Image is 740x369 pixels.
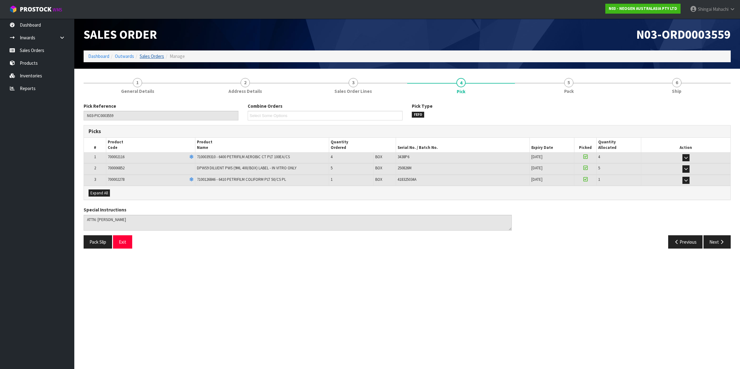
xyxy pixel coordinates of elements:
[672,78,681,87] span: 6
[140,53,164,59] a: Sales Orders
[375,154,382,159] span: BOX
[189,155,194,159] i: Frozen Goods
[197,154,290,159] span: 7100039310 - 6400 PETRIFILM AEROBIC CT PLT 100EA/CS
[713,6,729,12] span: Mahachi
[375,165,382,171] span: BOX
[94,177,96,182] span: 3
[89,128,403,134] h3: Picks
[133,78,142,87] span: 1
[106,138,195,152] th: Product Code
[189,178,194,182] i: Frozen Goods
[349,78,358,87] span: 3
[457,88,465,95] span: Pick
[609,6,677,11] strong: N03 - NEOGEN AUSTRALASIA PTY LTD
[197,177,286,182] span: 7100126846 - 6410 PETRIFILM COLIFORM PLT 50/CS PL
[398,154,409,159] span: 3438P6
[170,53,185,59] span: Manage
[108,165,124,171] span: 700006852
[331,177,333,182] span: 1
[412,103,433,109] label: Pick Type
[334,88,372,94] span: Sales Order Lines
[197,165,296,171] span: DPWS9 DILUENT PWS (9ML 400/BOX) LABEL - IN VITRO ONLY
[398,165,411,171] span: 250826M
[84,138,106,152] th: #
[94,165,96,171] span: 2
[531,154,542,159] span: [DATE]
[229,88,262,94] span: Address Details
[530,138,574,152] th: Expiry Date
[598,154,600,159] span: 4
[598,177,600,182] span: 1
[636,27,731,42] span: N03-ORD0003559
[88,53,109,59] a: Dashboard
[564,88,574,94] span: Pack
[53,7,62,13] small: WMS
[248,103,282,109] label: Combine Orders
[672,88,681,94] span: Ship
[108,154,124,159] span: 700002116
[329,138,396,152] th: Quantity Ordered
[331,165,333,171] span: 5
[84,235,112,249] button: Pack Slip
[84,27,157,42] span: Sales Order
[20,5,51,13] span: ProStock
[398,177,416,182] span: 418325034A
[84,206,126,213] label: Special Instructions
[84,98,731,253] span: Pick
[89,189,110,197] button: Expand All
[90,190,108,196] span: Expand All
[115,53,134,59] a: Outwards
[598,165,600,171] span: 5
[564,78,573,87] span: 5
[597,138,641,152] th: Quantity Allocated
[456,78,466,87] span: 4
[9,5,17,13] img: cube-alt.png
[703,235,731,249] button: Next
[698,6,712,12] span: Shingai
[121,88,154,94] span: General Details
[94,154,96,159] span: 1
[579,145,592,150] span: Picked
[108,177,124,182] span: 700002278
[412,112,424,118] span: FEFO
[531,177,542,182] span: [DATE]
[641,138,730,152] th: Action
[241,78,250,87] span: 2
[396,138,530,152] th: Serial No. / Batch No.
[113,235,132,249] button: Exit
[531,165,542,171] span: [DATE]
[331,154,333,159] span: 4
[375,177,382,182] span: BOX
[84,103,116,109] label: Pick Reference
[195,138,329,152] th: Product Name
[668,235,703,249] button: Previous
